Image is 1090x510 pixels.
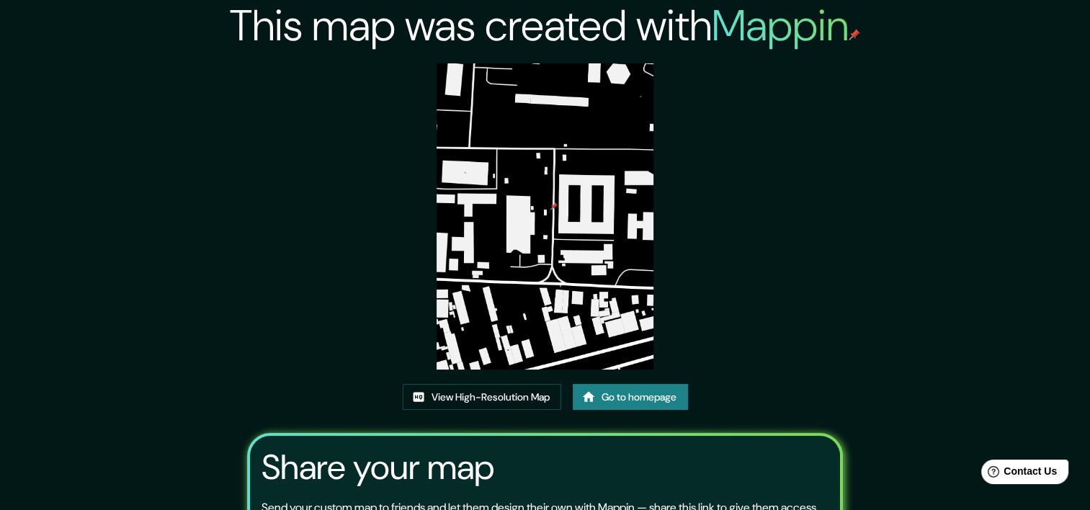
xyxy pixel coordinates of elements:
[403,384,561,411] a: View High-Resolution Map
[849,29,860,40] img: mappin-pin
[573,384,688,411] a: Go to homepage
[437,63,653,370] img: created-map
[962,454,1074,494] iframe: Help widget launcher
[262,447,494,488] h3: Share your map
